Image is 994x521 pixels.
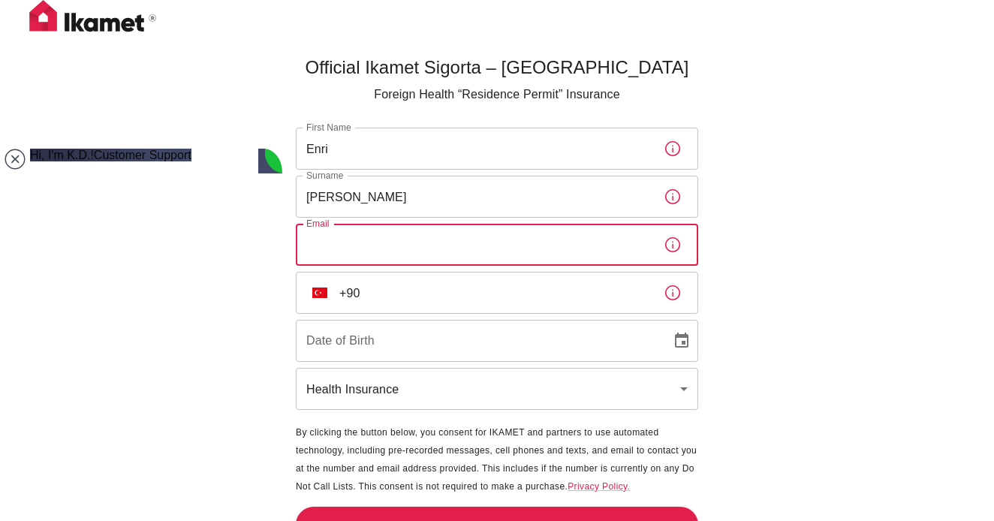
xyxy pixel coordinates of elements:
[296,320,661,362] input: DD/MM/YYYY
[296,56,698,80] h5: Official Ikamet Sigorta – [GEOGRAPHIC_DATA]
[296,427,697,492] span: By clicking the button below, you consent for IKAMET and partners to use automated technology, in...
[306,279,333,306] button: Select country
[306,121,351,134] label: First Name
[296,368,698,410] div: Health Insurance
[306,217,330,230] label: Email
[568,481,630,492] a: Privacy Policy.
[296,86,698,104] p: Foreign Health “Residence Permit” Insurance
[667,326,697,356] button: Choose date
[312,288,327,298] img: unknown
[306,169,343,182] label: Surname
